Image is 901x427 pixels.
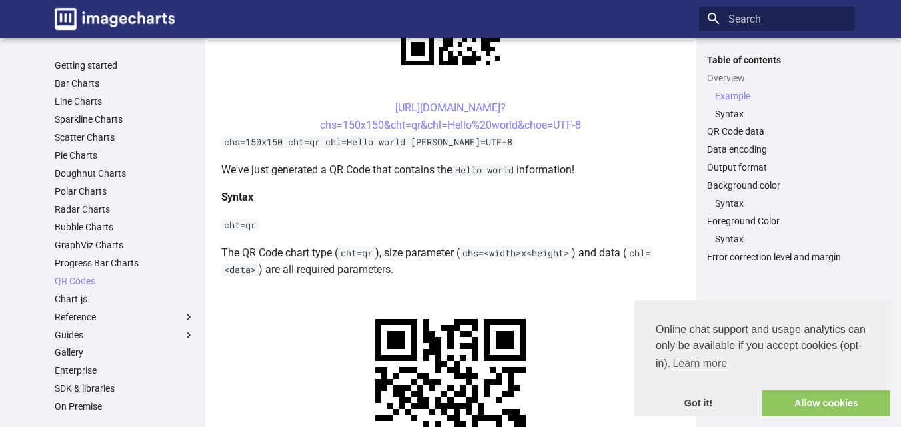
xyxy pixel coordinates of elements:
[55,257,195,269] a: Progress Bar Charts
[707,90,847,120] nav: Overview
[699,54,855,66] label: Table of contents
[55,167,195,179] a: Doughnut Charts
[55,59,195,71] a: Getting started
[55,149,195,161] a: Pie Charts
[55,203,195,215] a: Radar Charts
[55,95,195,107] a: Line Charts
[55,113,195,125] a: Sparkline Charts
[55,221,195,233] a: Bubble Charts
[707,251,847,263] a: Error correction level and margin
[699,7,855,31] input: Search
[634,300,890,416] div: cookieconsent
[762,390,890,417] a: allow cookies
[55,131,195,143] a: Scatter Charts
[460,247,572,259] code: chs=<width>x<height>
[55,8,175,30] img: logo
[656,322,869,374] span: Online chat support and usage analytics can only be available if you accept cookies (opt-in).
[715,197,847,209] a: Syntax
[338,247,375,259] code: cht=qr
[55,275,195,287] a: QR Codes
[221,219,259,231] code: cht=qr
[55,239,195,251] a: GraphViz Charts
[715,90,847,102] a: Example
[670,354,729,374] a: learn more about cookies
[707,233,847,245] nav: Foreground Color
[55,185,195,197] a: Polar Charts
[320,101,581,131] a: [URL][DOMAIN_NAME]?chs=150x150&cht=qr&chl=Hello%20world&choe=UTF-8
[55,77,195,89] a: Bar Charts
[715,233,847,245] a: Syntax
[707,179,847,191] a: Background color
[707,197,847,209] nav: Background color
[221,189,680,206] h4: Syntax
[55,400,195,412] a: On Premise
[55,382,195,394] a: SDK & libraries
[55,364,195,376] a: Enterprise
[707,72,847,84] a: Overview
[699,54,855,264] nav: Table of contents
[707,143,847,155] a: Data encoding
[221,136,515,148] code: chs=150x150 cht=qr chl=Hello world [PERSON_NAME]=UTF-8
[55,329,195,341] label: Guides
[715,108,847,120] a: Syntax
[221,161,680,179] p: We've just generated a QR Code that contains the information!
[452,164,516,176] code: Hello world
[49,3,180,35] a: Image-Charts documentation
[55,293,195,305] a: Chart.js
[221,244,680,278] p: The QR Code chart type ( ), size parameter ( ) and data ( ) are all required parameters.
[707,161,847,173] a: Output format
[55,346,195,358] a: Gallery
[707,125,847,137] a: QR Code data
[55,311,195,323] label: Reference
[634,390,762,417] a: dismiss cookie message
[707,215,847,227] a: Foreground Color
